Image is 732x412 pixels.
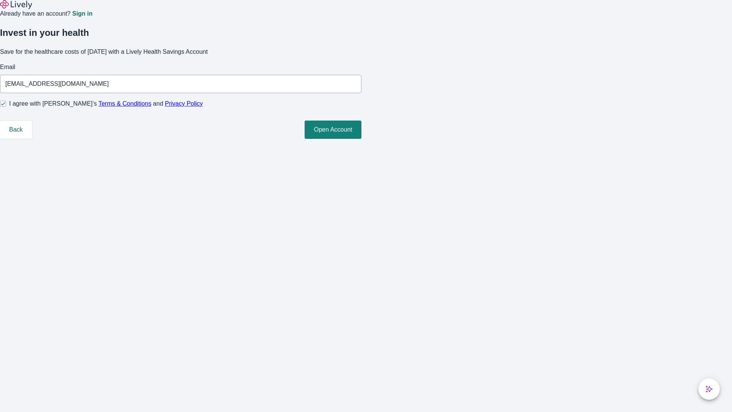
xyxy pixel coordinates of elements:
button: Open Account [305,121,361,139]
a: Terms & Conditions [98,100,151,107]
a: Sign in [72,11,92,17]
a: Privacy Policy [165,100,203,107]
button: chat [698,378,720,400]
span: I agree with [PERSON_NAME]’s and [9,99,203,108]
svg: Lively AI Assistant [705,385,713,393]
